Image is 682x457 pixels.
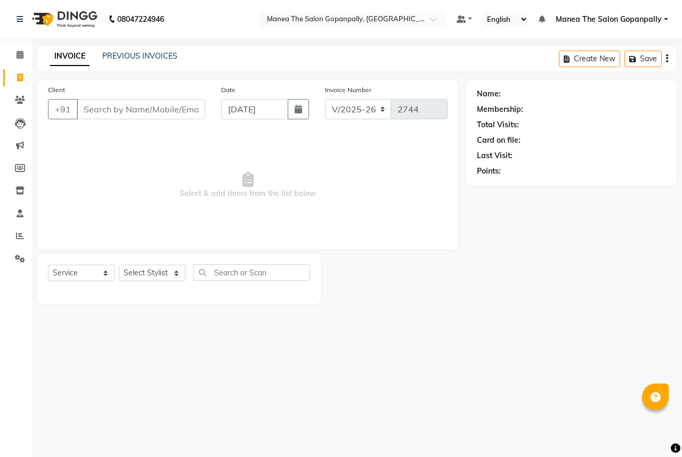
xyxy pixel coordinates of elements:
span: Manea The Salon Gopanpally [556,14,662,25]
label: Invoice Number [325,85,371,95]
div: Name: [477,88,501,100]
a: INVOICE [50,47,90,66]
input: Search by Name/Mobile/Email/Code [77,99,205,119]
button: Create New [559,51,620,67]
div: Card on file: [477,135,521,146]
label: Date [221,85,236,95]
div: Membership: [477,104,523,115]
label: Client [48,85,65,95]
button: Save [624,51,662,67]
img: logo [27,4,100,34]
span: Select & add items from the list below [48,132,448,239]
b: 08047224946 [117,4,164,34]
div: Points: [477,166,501,177]
a: PREVIOUS INVOICES [102,51,177,61]
button: +91 [48,99,78,119]
input: Search or Scan [193,264,310,281]
iframe: chat widget [637,414,671,446]
div: Total Visits: [477,119,519,130]
div: Last Visit: [477,150,513,161]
